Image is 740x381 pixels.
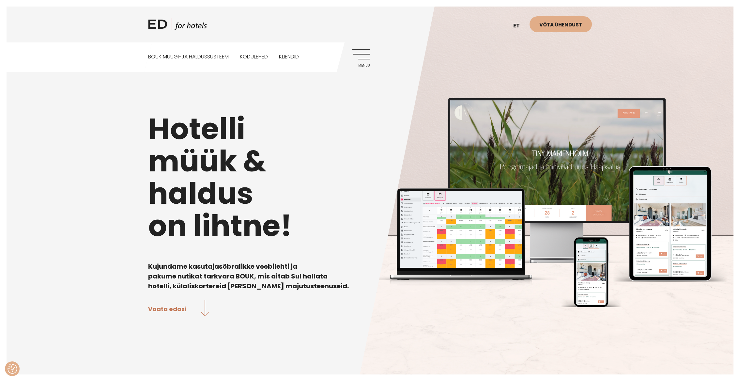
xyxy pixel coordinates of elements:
[148,42,229,71] a: BOUK MÜÜGI-JA HALDUSSÜSTEEM
[8,364,17,374] button: Nõusolekueelistused
[148,300,209,317] a: Vaata edasi
[279,42,299,71] a: Kliendid
[148,18,207,34] a: ED HOTELS
[240,42,268,71] a: Kodulehed
[510,18,530,34] a: et
[352,49,370,67] a: Menüü
[352,64,370,68] span: Menüü
[148,113,592,242] h1: Hotelli müük & haldus on lihtne!
[8,364,17,374] img: Revisit consent button
[530,16,592,32] a: Võta ühendust
[148,262,349,291] b: Kujundame kasutajasõbralikke veebilehti ja pakume nutikat tarkvara BOUK, mis aitab Sul hallata ho...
